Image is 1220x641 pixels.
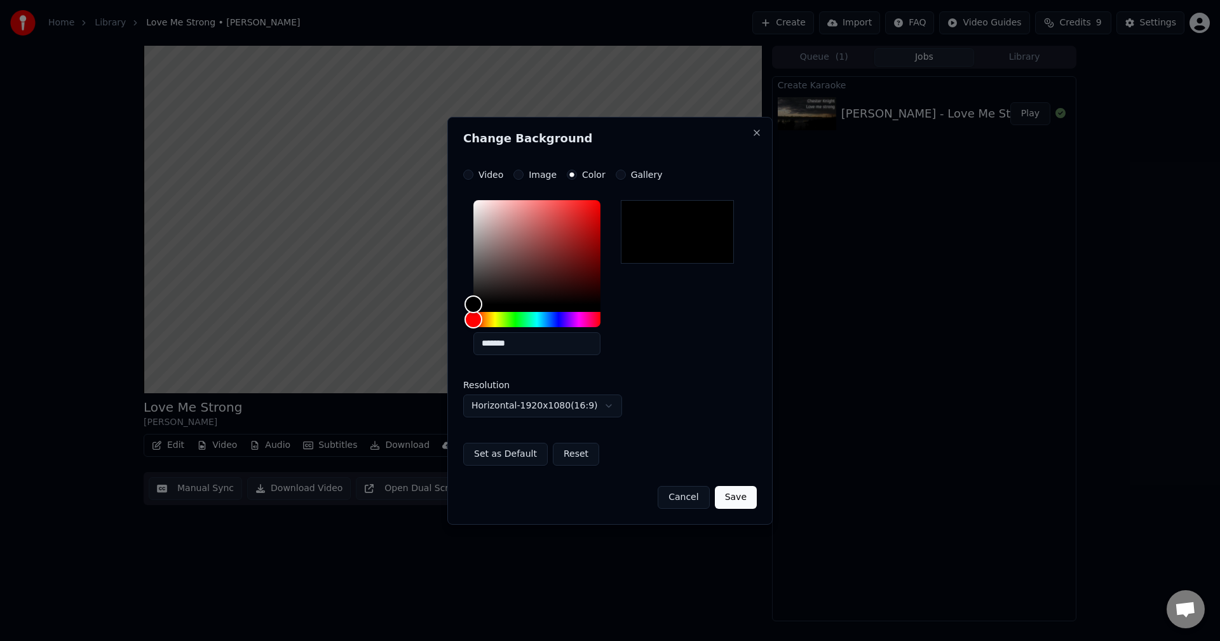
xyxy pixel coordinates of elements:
label: Gallery [631,170,663,179]
button: Reset [553,443,599,466]
label: Color [582,170,606,179]
div: Color [473,200,600,304]
h2: Change Background [463,133,757,144]
label: Image [529,170,557,179]
label: Resolution [463,381,590,389]
div: Hue [473,312,600,327]
button: Cancel [658,486,709,509]
button: Set as Default [463,443,548,466]
label: Video [478,170,503,179]
button: Save [715,486,757,509]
